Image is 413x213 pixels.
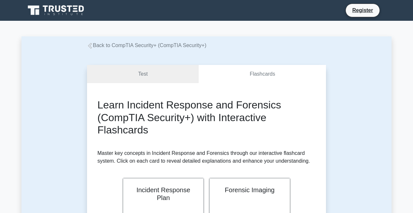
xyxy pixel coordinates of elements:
[217,186,282,194] h2: Forensic Imaging
[131,186,196,202] h2: Incident Response Plan
[87,43,206,48] a: Back to CompTIA Security+ (CompTIA Security+)
[348,6,377,14] a: Register
[97,149,316,165] p: Master key concepts in Incident Response and Forensics through our interactive flashcard system. ...
[199,65,326,83] a: Flashcards
[97,99,316,136] h2: Learn Incident Response and Forensics (CompTIA Security+) with Interactive Flashcards
[87,65,199,83] a: Test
